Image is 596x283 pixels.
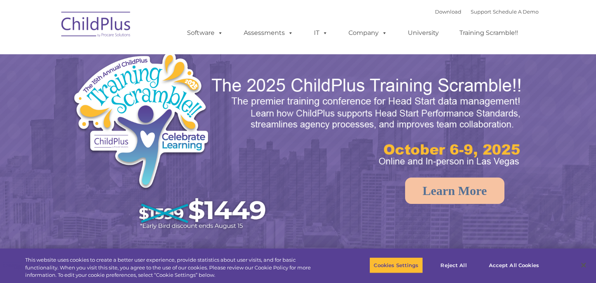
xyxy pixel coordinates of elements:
[471,9,491,15] a: Support
[236,25,301,41] a: Assessments
[179,25,231,41] a: Software
[493,9,539,15] a: Schedule A Demo
[341,25,395,41] a: Company
[400,25,447,41] a: University
[435,9,461,15] a: Download
[369,257,423,273] button: Cookies Settings
[452,25,526,41] a: Training Scramble!!
[485,257,543,273] button: Accept All Cookies
[575,257,592,274] button: Close
[306,25,336,41] a: IT
[57,6,135,45] img: ChildPlus by Procare Solutions
[25,256,328,279] div: This website uses cookies to create a better user experience, provide statistics about user visit...
[430,257,478,273] button: Reject All
[435,9,539,15] font: |
[405,178,504,204] a: Learn More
